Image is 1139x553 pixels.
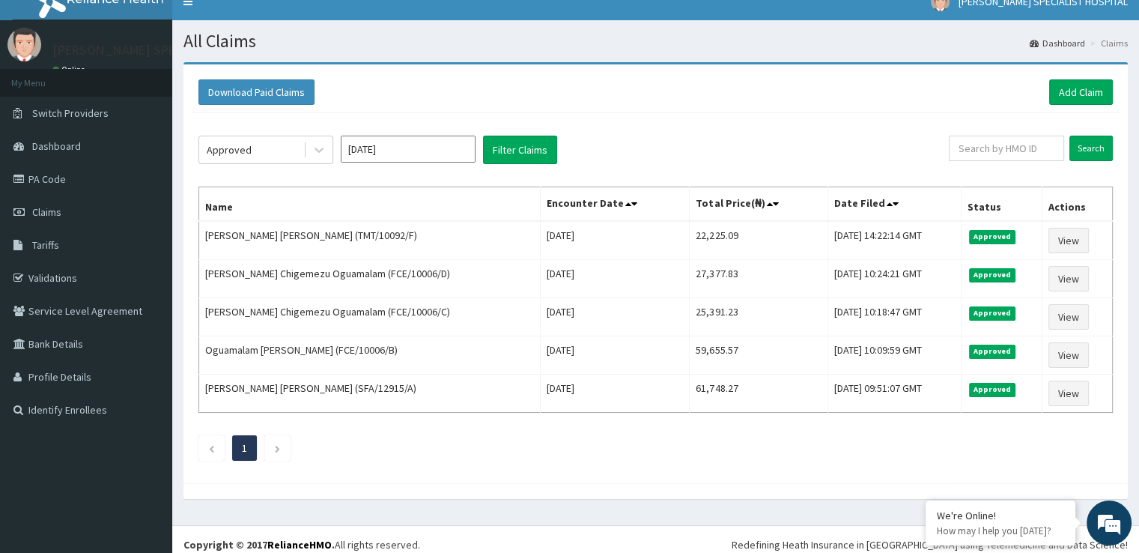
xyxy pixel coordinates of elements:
[690,375,827,413] td: 61,748.27
[52,64,88,75] a: Online
[1048,228,1089,253] a: View
[208,441,215,455] a: Previous page
[541,375,690,413] td: [DATE]
[969,383,1016,396] span: Approved
[267,538,332,552] a: RelianceHMO
[827,298,961,336] td: [DATE] 10:18:47 GMT
[541,187,690,222] th: Encounter Date
[541,298,690,336] td: [DATE]
[52,43,282,57] p: [PERSON_NAME] SPECIALIST HOSPITAL
[1042,187,1112,222] th: Actions
[690,260,827,298] td: 27,377.83
[32,205,61,219] span: Claims
[183,538,335,552] strong: Copyright © 2017 .
[28,75,61,112] img: d_794563401_company_1708531726252_794563401
[183,31,1128,51] h1: All Claims
[199,375,541,413] td: [PERSON_NAME] [PERSON_NAME] (SFA/12915/A)
[969,268,1016,282] span: Approved
[827,375,961,413] td: [DATE] 09:51:07 GMT
[199,336,541,375] td: Oguamalam [PERSON_NAME] (FCE/10006/B)
[1049,79,1113,105] a: Add Claim
[199,298,541,336] td: [PERSON_NAME] Chigemezu Oguamalam (FCE/10006/C)
[274,441,281,455] a: Next page
[207,142,252,157] div: Approved
[341,136,476,163] input: Select Month and Year
[32,238,59,252] span: Tariffs
[690,298,827,336] td: 25,391.23
[732,537,1128,552] div: Redefining Heath Insurance in [GEOGRAPHIC_DATA] using Telemedicine and Data Science!
[199,187,541,222] th: Name
[1048,381,1089,406] a: View
[961,187,1042,222] th: Status
[87,175,207,327] span: We're online!
[1048,304,1089,330] a: View
[199,221,541,260] td: [PERSON_NAME] [PERSON_NAME] (TMT/10092/F)
[541,221,690,260] td: [DATE]
[199,260,541,298] td: [PERSON_NAME] Chigemezu Oguamalam (FCE/10006/D)
[1069,136,1113,161] input: Search
[827,187,961,222] th: Date Filed
[969,345,1016,358] span: Approved
[32,106,109,120] span: Switch Providers
[937,525,1064,537] p: How may I help you today?
[1048,266,1089,291] a: View
[969,230,1016,244] span: Approved
[483,136,557,164] button: Filter Claims
[7,28,41,61] img: User Image
[246,7,282,43] div: Minimize live chat window
[827,336,961,375] td: [DATE] 10:09:59 GMT
[937,509,1064,522] div: We're Online!
[949,136,1064,161] input: Search by HMO ID
[690,336,827,375] td: 59,655.57
[827,221,961,260] td: [DATE] 14:22:14 GMT
[541,336,690,375] td: [DATE]
[827,260,961,298] td: [DATE] 10:24:21 GMT
[78,84,252,103] div: Chat with us now
[690,221,827,260] td: 22,225.09
[7,382,285,435] textarea: Type your message and hit 'Enter'
[242,441,247,455] a: Page 1 is your current page
[1030,37,1085,49] a: Dashboard
[1087,37,1128,49] li: Claims
[1048,342,1089,368] a: View
[969,306,1016,320] span: Approved
[32,139,81,153] span: Dashboard
[198,79,315,105] button: Download Paid Claims
[690,187,827,222] th: Total Price(₦)
[541,260,690,298] td: [DATE]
